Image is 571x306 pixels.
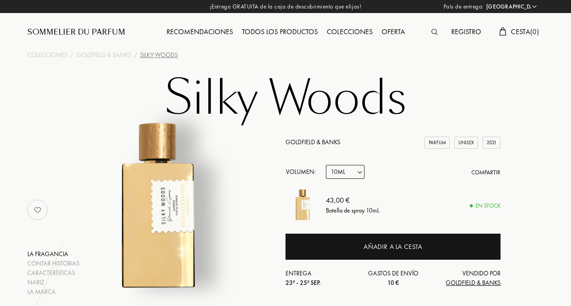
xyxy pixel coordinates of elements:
div: Volumen: [285,165,321,179]
div: Compartir [471,168,501,177]
img: no_like_p.png [29,201,47,219]
a: Todos los productos [237,27,322,36]
div: La marca [27,287,79,297]
div: La fragancia [27,249,79,259]
span: País de entrega: [444,2,484,11]
div: 2021 [483,137,501,149]
div: Parfum [425,137,450,149]
div: Colecciones [322,27,377,38]
span: Cesta ( 0 ) [511,27,539,36]
div: Gastos de envío [357,269,429,288]
a: Sommelier du Parfum [27,27,125,38]
a: Goldfield & Banks [285,138,340,146]
div: Recomendaciones [162,27,237,38]
a: Recomendaciones [162,27,237,36]
div: En stock [470,201,501,210]
div: / [134,50,137,60]
div: Entrega [285,269,357,288]
div: Nariz [27,278,79,287]
div: Oferta [377,27,409,38]
a: Oferta [377,27,409,36]
div: 43,00 € [326,195,379,205]
img: search_icn.svg [431,29,438,35]
a: Registro [447,27,486,36]
div: Unisex [454,137,478,149]
div: Todos los productos [237,27,322,38]
img: cart.svg [499,27,506,35]
div: Contar historias [27,259,79,268]
span: 10 € [387,279,399,287]
div: Registro [447,27,486,38]
a: Goldfield & Banks [76,50,131,60]
img: Silky Woods Goldfield & Banks [65,114,247,297]
div: Botella de spray 10mL [326,205,379,215]
div: / [70,50,74,60]
span: Goldfield & Banks [446,279,501,287]
div: Añadir a la cesta [364,242,422,252]
h1: Silky Woods [61,74,510,123]
div: Características [27,268,79,278]
div: Silky Woods [140,50,178,60]
div: Vendido por [429,269,501,288]
img: Silky Woods Goldfield & Banks [285,188,319,222]
a: Colecciones [322,27,377,36]
a: Colecciones [27,50,67,60]
span: 23º - 25º sep. [285,279,321,287]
